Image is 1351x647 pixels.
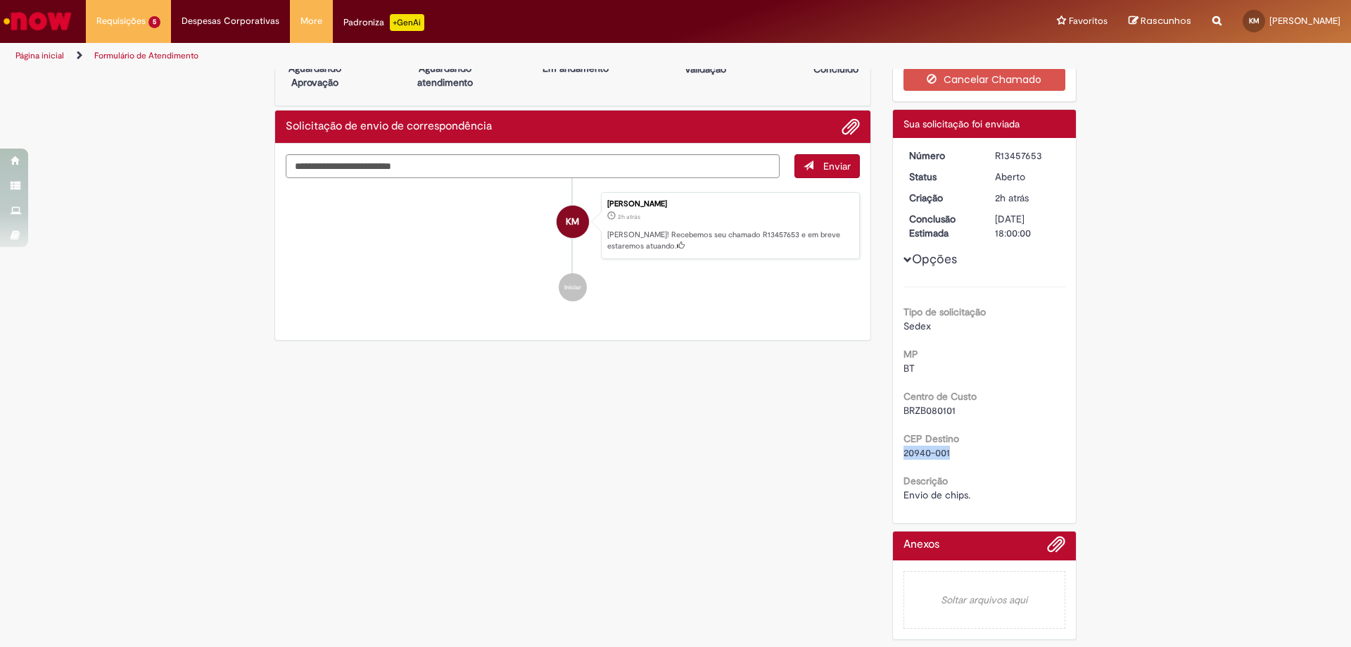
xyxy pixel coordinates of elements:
[903,118,1020,130] span: Sua solicitação foi enviada
[1,7,74,35] img: ServiceNow
[286,192,860,260] li: Kelli Souza Morosini
[903,306,986,318] b: Tipo de solicitação
[343,14,424,31] div: Padroniza
[286,154,780,178] textarea: Digite sua mensagem aqui...
[543,61,609,75] p: Em andamento
[903,348,918,360] b: MP
[903,489,970,501] span: Envio de chips.
[685,62,726,76] p: Validação
[903,571,1066,629] em: Soltar arquivos aqui
[1069,14,1108,28] span: Favoritos
[813,62,858,76] p: Concluído
[899,170,985,184] dt: Status
[557,206,589,238] div: Kelli Souza Morosini
[300,14,322,28] span: More
[182,14,279,28] span: Despesas Corporativas
[903,320,931,332] span: Sedex
[281,61,349,89] p: Aguardando Aprovação
[903,390,977,403] b: Centro de Custo
[618,213,640,221] time: 28/08/2025 12:44:43
[823,160,851,172] span: Enviar
[995,191,1029,204] time: 28/08/2025 12:44:43
[411,61,479,89] p: Aguardando atendimento
[286,120,492,133] h2: Solicitação de envio de correspondência Histórico de tíquete
[995,170,1060,184] div: Aberto
[995,212,1060,240] div: [DATE] 18:00:00
[1129,15,1191,28] a: Rascunhos
[903,68,1066,91] button: Cancelar Chamado
[607,200,852,208] div: [PERSON_NAME]
[607,230,852,251] p: [PERSON_NAME]! Recebemos seu chamado R13457653 e em breve estaremos atuando.
[96,14,146,28] span: Requisições
[390,14,424,31] p: +GenAi
[899,212,985,240] dt: Conclusão Estimada
[995,191,1029,204] span: 2h atrás
[15,50,64,61] a: Página inicial
[903,539,939,551] h2: Anexos
[286,178,860,316] ul: Histórico de tíquete
[148,16,160,28] span: 5
[995,191,1060,205] div: 28/08/2025 12:44:43
[1269,15,1340,27] span: [PERSON_NAME]
[903,404,956,417] span: BRZB080101
[11,43,890,69] ul: Trilhas de página
[842,118,860,136] button: Adicionar anexos
[618,213,640,221] span: 2h atrás
[903,446,950,459] span: 20940-001
[566,205,579,239] span: KM
[995,149,1060,163] div: R13457653
[903,432,959,445] b: CEP Destino
[794,154,860,178] button: Enviar
[903,362,915,375] span: BT
[1047,535,1065,560] button: Adicionar anexos
[899,191,985,205] dt: Criação
[903,475,948,487] b: Descrição
[94,50,198,61] a: Formulário de Atendimento
[899,149,985,163] dt: Número
[1141,14,1191,27] span: Rascunhos
[1249,16,1260,25] span: KM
